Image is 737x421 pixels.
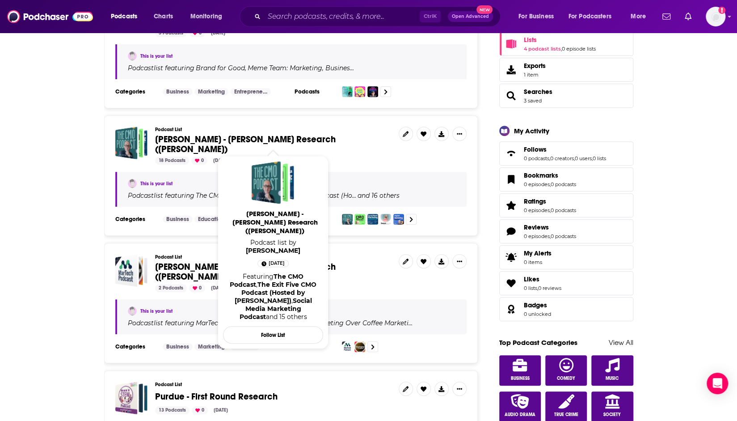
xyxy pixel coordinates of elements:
span: Music [606,376,619,381]
a: Noemi Cannella [128,51,137,60]
span: , [245,64,246,72]
span: My Alerts [524,249,552,257]
div: Search podcasts, credits, & more... [248,6,509,27]
div: 0 [189,29,205,37]
a: Business [163,343,193,350]
span: Ratings [499,193,633,217]
a: 0 users [575,155,592,162]
a: 0 episode lists [562,46,596,52]
button: Show More Button [452,127,467,141]
a: Natalie - Perdue Research (Kelly) [252,161,295,204]
input: Search podcasts, credits, & more... [264,9,420,24]
a: [PERSON_NAME] - [PERSON_NAME] Research ([PERSON_NAME]) [155,135,392,154]
span: Lists [524,36,537,44]
span: Exports [524,62,546,70]
span: Reviews [499,219,633,243]
h3: Categories [115,88,156,95]
span: , [291,297,293,305]
span: , [549,155,550,162]
a: Business [163,88,193,95]
span: Bookmarks [499,167,633,191]
div: Featuring and 15 others [227,272,320,321]
a: Ratings [502,199,520,212]
span: My Alerts [502,251,520,264]
span: Searches [499,84,633,108]
a: Purdue - First Round Research [115,382,148,414]
a: 0 episodes [524,207,550,213]
div: 0 [192,406,208,414]
a: Reviews [524,223,576,231]
a: Bookmarks [502,173,520,186]
span: For Business [518,10,554,23]
div: 0 [189,284,205,292]
span: [PERSON_NAME] - [PERSON_NAME] Research ([PERSON_NAME]) [155,261,336,282]
div: [DATE] [210,406,232,414]
button: open menu [624,9,657,24]
a: Follows [524,145,606,153]
a: 4 podcast lists [524,46,561,52]
a: Show notifications dropdown [681,9,695,24]
p: and 16 others [358,191,400,200]
span: Audio Drama [505,412,535,417]
a: My Alerts [499,245,633,269]
h3: Podcast List [155,382,392,387]
a: This is your list [140,181,173,187]
a: Social Media Marketing Podcast [240,297,312,321]
a: Lists [524,36,596,44]
a: View All [609,338,633,347]
a: Charts [148,9,178,24]
a: Business [163,216,193,223]
a: Business [499,355,541,386]
span: 0 items [524,259,552,265]
a: Comedy [545,355,587,386]
span: Charts [154,10,173,23]
span: New [476,5,493,14]
span: Logged in as ncannella [706,7,725,26]
button: open menu [512,9,565,24]
a: 3 saved [524,98,542,104]
a: Natalie - Perdue Research (Kelly) [115,127,148,159]
a: Purdue - First Round Research [155,392,278,402]
a: Ratings [524,197,576,205]
a: Searches [524,88,552,96]
h4: The CMO Podcast [196,192,252,199]
a: [PERSON_NAME] - [PERSON_NAME] Research ([PERSON_NAME]) [225,209,325,238]
h4: Meme Team: Marketing, Busines… [248,64,354,72]
a: 0 podcasts [524,155,549,162]
a: Natalie - Perdue Research (Bailey) [115,254,148,287]
a: 4 days ago [257,260,289,267]
button: Follow List [223,326,323,344]
span: [PERSON_NAME] - [PERSON_NAME] Research ([PERSON_NAME]) [225,209,325,235]
span: Open Advanced [452,14,489,19]
img: SocialMinds - A Social Media Marketing Podcast [380,214,391,225]
span: More [631,10,646,23]
span: Follows [524,145,547,153]
span: , [561,46,562,52]
span: Monitoring [190,10,222,23]
a: This is your list [140,53,173,59]
a: Noemi Cannella [128,179,137,188]
span: Podcast list by [223,238,323,255]
img: User Profile [706,7,725,26]
img: Podchaser - Follow, Share and Rate Podcasts [7,8,93,25]
h4: MarTech Podcast ™ // Marketin… [196,319,298,327]
span: Exports [502,64,520,76]
svg: Add a profile image [718,7,725,14]
div: My Activity [514,127,549,135]
div: 3 Podcasts [155,29,187,37]
a: Music [591,355,633,386]
a: The CMO Podcast [230,272,303,289]
div: 18 Podcasts [155,157,189,165]
img: Elevate Digital: The Digital Marketing Podcast [393,214,404,225]
img: The Marketing Millennials [367,86,378,97]
span: [PERSON_NAME] - [PERSON_NAME] Research ([PERSON_NAME]) [155,134,336,155]
img: Noemi Cannella [128,306,137,315]
a: [PERSON_NAME] - [PERSON_NAME] Research ([PERSON_NAME]) [155,262,392,282]
a: Meme Team: Marketing, Busines… [246,64,354,72]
